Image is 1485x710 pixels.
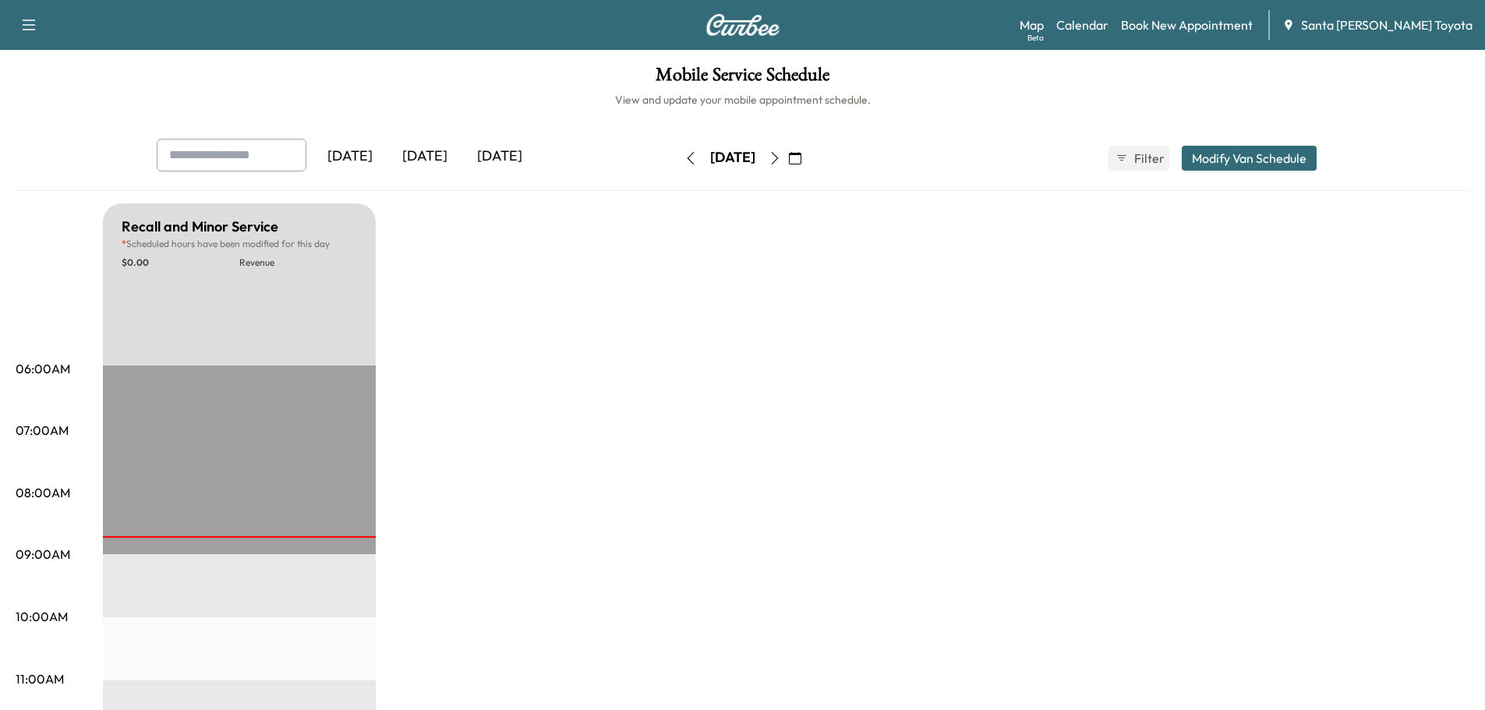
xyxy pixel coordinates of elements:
[16,483,70,502] p: 08:00AM
[1301,16,1473,34] span: Santa [PERSON_NAME] Toyota
[16,545,70,563] p: 09:00AM
[122,256,239,269] p: $ 0.00
[16,359,70,378] p: 06:00AM
[1182,146,1317,171] button: Modify Van Schedule
[462,139,537,175] div: [DATE]
[16,65,1469,92] h1: Mobile Service Schedule
[1121,16,1253,34] a: Book New Appointment
[16,669,64,688] p: 11:00AM
[16,421,69,440] p: 07:00AM
[313,139,387,175] div: [DATE]
[1027,32,1044,44] div: Beta
[1056,16,1108,34] a: Calendar
[705,14,780,36] img: Curbee Logo
[239,256,357,269] p: Revenue
[122,216,278,238] h5: Recall and Minor Service
[1020,16,1044,34] a: MapBeta
[16,607,68,626] p: 10:00AM
[16,92,1469,108] h6: View and update your mobile appointment schedule.
[1108,146,1169,171] button: Filter
[1134,149,1162,168] span: Filter
[122,238,357,250] p: Scheduled hours have been modified for this day
[387,139,462,175] div: [DATE]
[710,148,755,168] div: [DATE]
